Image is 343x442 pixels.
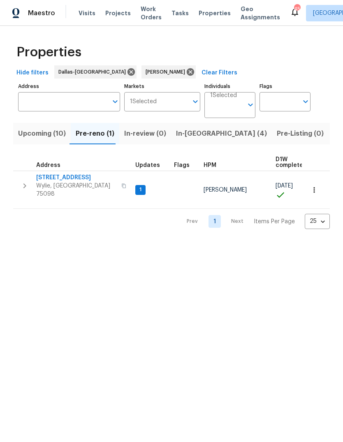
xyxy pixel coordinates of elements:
[18,84,120,89] label: Address
[199,9,231,17] span: Properties
[141,5,162,21] span: Work Orders
[204,84,255,89] label: Individuals
[260,84,311,89] label: Flags
[36,182,116,198] span: Wylie, [GEOGRAPHIC_DATA] 75098
[105,9,131,17] span: Projects
[179,214,330,229] nav: Pagination Navigation
[58,68,129,76] span: Dallas-[GEOGRAPHIC_DATA]
[294,5,300,13] div: 45
[135,162,160,168] span: Updates
[300,96,311,107] button: Open
[174,162,190,168] span: Flags
[124,128,166,139] span: In-review (0)
[18,128,66,139] span: Upcoming (10)
[79,9,95,17] span: Visits
[176,128,267,139] span: In-[GEOGRAPHIC_DATA] (4)
[209,215,221,228] a: Goto page 1
[130,98,157,105] span: 1 Selected
[204,162,216,168] span: HPM
[124,84,201,89] label: Markets
[305,211,330,232] div: 25
[54,65,137,79] div: Dallas-[GEOGRAPHIC_DATA]
[204,187,247,193] span: [PERSON_NAME]
[241,5,280,21] span: Geo Assignments
[13,65,52,81] button: Hide filters
[202,68,237,78] span: Clear Filters
[276,157,303,168] span: D1W complete
[245,99,256,111] button: Open
[190,96,201,107] button: Open
[28,9,55,17] span: Maestro
[76,128,114,139] span: Pre-reno (1)
[198,65,241,81] button: Clear Filters
[36,162,60,168] span: Address
[276,183,293,189] span: [DATE]
[146,68,188,76] span: [PERSON_NAME]
[36,174,116,182] span: [STREET_ADDRESS]
[136,186,145,193] span: 1
[16,48,81,56] span: Properties
[141,65,196,79] div: [PERSON_NAME]
[210,92,237,99] span: 1 Selected
[171,10,189,16] span: Tasks
[254,218,295,226] p: Items Per Page
[109,96,121,107] button: Open
[277,128,324,139] span: Pre-Listing (0)
[16,68,49,78] span: Hide filters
